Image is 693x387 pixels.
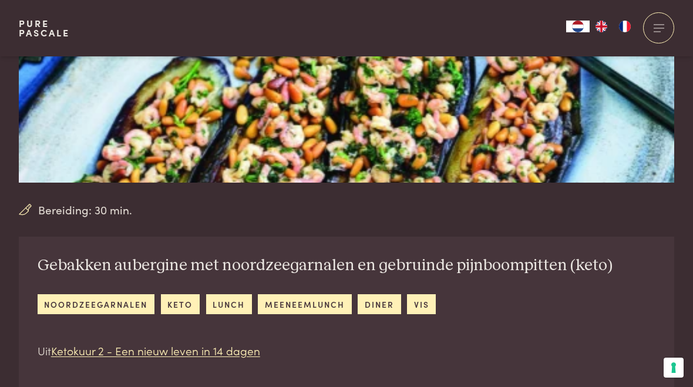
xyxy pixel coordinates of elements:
[19,19,70,38] a: PurePascale
[38,201,132,218] span: Bereiding: 30 min.
[51,342,260,358] a: Ketokuur 2 - Een nieuw leven in 14 dagen
[358,294,401,314] a: diner
[613,21,637,32] a: FR
[38,294,154,314] a: noordzeegarnalen
[206,294,252,314] a: lunch
[38,255,613,276] h2: Gebakken aubergine met noordzeegarnalen en gebruinde pijnboompitten (keto)
[590,21,637,32] ul: Language list
[38,342,613,359] p: Uit
[161,294,200,314] a: keto
[566,21,590,32] div: Language
[566,21,590,32] a: NL
[566,21,637,32] aside: Language selected: Nederlands
[590,21,613,32] a: EN
[407,294,436,314] a: vis
[664,358,684,378] button: Uw voorkeuren voor toestemming voor trackingtechnologieën
[258,294,351,314] a: meeneemlunch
